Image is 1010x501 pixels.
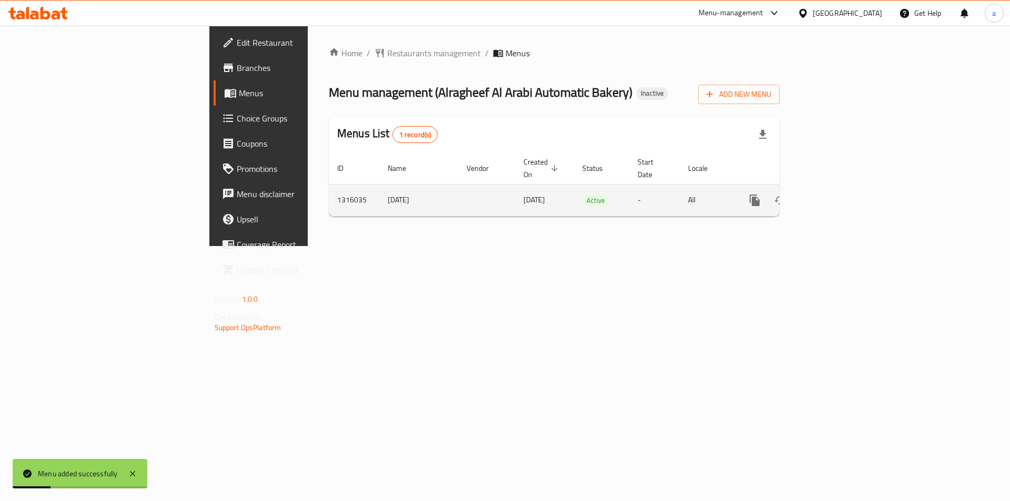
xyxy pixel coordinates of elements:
[214,207,378,232] a: Upsell
[629,184,680,216] td: -
[388,162,420,175] span: Name
[387,47,481,59] span: Restaurants management
[337,162,357,175] span: ID
[237,62,370,74] span: Branches
[523,156,561,181] span: Created On
[237,263,370,276] span: Grocery Checklist
[215,321,281,334] a: Support.OpsPlatform
[329,80,632,104] span: Menu management ( Alragheef Al Arabi Automatic Bakery )
[379,184,458,216] td: [DATE]
[215,292,240,306] span: Version:
[215,310,263,324] span: Get support on:
[699,7,763,19] div: Menu-management
[582,194,609,207] div: Active
[637,87,668,100] div: Inactive
[582,195,609,207] span: Active
[214,232,378,257] a: Coverage Report
[742,188,767,213] button: more
[237,36,370,49] span: Edit Restaurant
[214,181,378,207] a: Menu disclaimer
[214,156,378,181] a: Promotions
[375,47,481,59] a: Restaurants management
[237,162,370,175] span: Promotions
[706,88,771,101] span: Add New Menu
[214,30,378,55] a: Edit Restaurant
[467,162,502,175] span: Vendor
[637,89,668,98] span: Inactive
[237,188,370,200] span: Menu disclaimer
[237,137,370,150] span: Coupons
[38,468,118,479] div: Menu added successfully
[750,122,775,147] div: Export file
[392,126,438,143] div: Total records count
[393,130,438,140] span: 1 record(s)
[214,55,378,80] a: Branches
[329,47,780,59] nav: breadcrumb
[638,156,667,181] span: Start Date
[506,47,530,59] span: Menus
[680,184,734,216] td: All
[214,131,378,156] a: Coupons
[214,257,378,282] a: Grocery Checklist
[698,85,780,104] button: Add New Menu
[485,47,489,59] li: /
[237,238,370,251] span: Coverage Report
[688,162,721,175] span: Locale
[734,152,852,185] th: Actions
[992,7,996,19] span: a
[214,80,378,106] a: Menus
[237,213,370,226] span: Upsell
[239,87,370,99] span: Menus
[329,152,852,217] table: enhanced table
[582,162,617,175] span: Status
[813,7,882,19] div: [GEOGRAPHIC_DATA]
[214,106,378,131] a: Choice Groups
[337,126,438,143] h2: Menus List
[242,292,258,306] span: 1.0.0
[523,193,545,207] span: [DATE]
[237,112,370,125] span: Choice Groups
